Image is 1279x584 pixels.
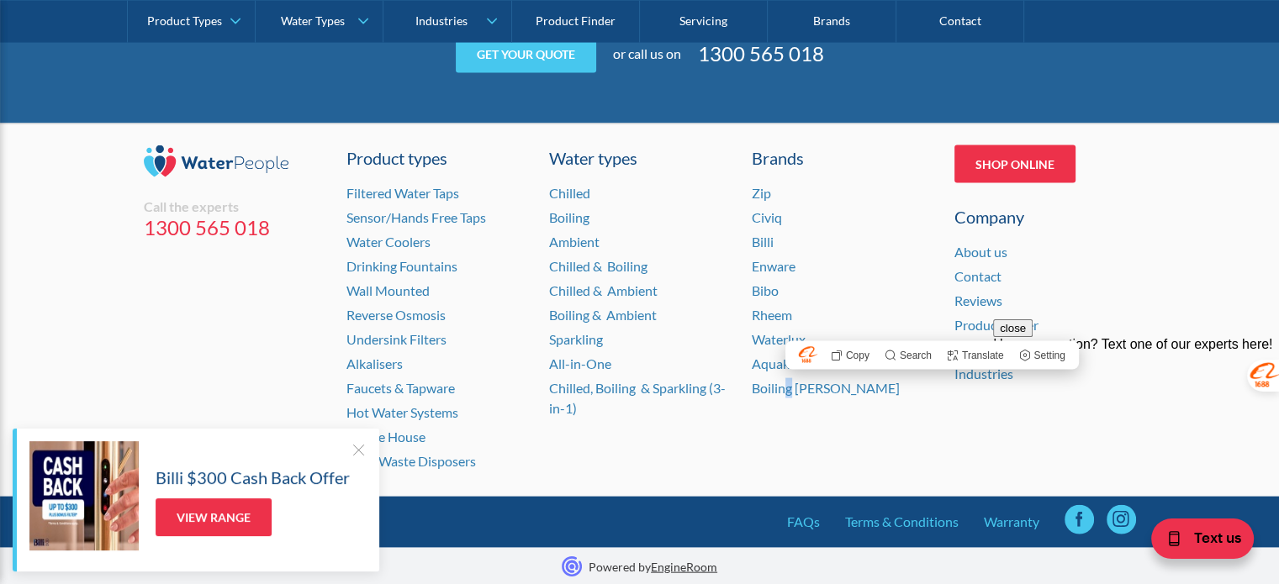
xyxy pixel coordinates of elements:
[144,215,325,240] a: 1300 565 018
[752,209,782,225] a: Civiq
[549,355,611,371] a: All-in-One
[549,307,657,323] a: Boiling & Ambient
[993,319,1279,521] iframe: podium webchat widget prompt
[549,234,600,250] a: Ambient
[752,380,900,396] a: Boiling [PERSON_NAME]
[144,198,325,215] div: Call the experts
[156,498,272,536] a: View Range
[752,282,779,298] a: Bibo
[845,512,959,532] a: Terms & Conditions
[954,317,1039,333] a: Product finder
[752,331,806,347] a: Waterlux
[589,558,717,576] p: Powered by
[651,560,717,574] a: EngineRoom
[752,307,792,323] a: Rheem
[984,512,1039,532] a: Warranty
[752,185,771,201] a: Zip
[954,268,1002,284] a: Contact
[752,258,795,274] a: Enware
[752,355,814,371] a: Aquakleen
[346,380,455,396] a: Faucets & Tapware
[954,145,1076,183] a: Shop Online
[156,465,350,490] h5: Billi $300 Cash Back Offer
[954,292,1002,308] a: Reviews
[346,209,486,225] a: Sensor/Hands Free Taps
[346,145,528,171] a: Product types
[346,185,459,201] a: Filtered Water Taps
[281,13,345,28] div: Water Types
[549,209,589,225] a: Boiling
[549,282,658,298] a: Chilled & Ambient
[346,453,476,469] a: Food Waste Disposers
[787,512,820,532] a: FAQs
[613,44,681,64] div: or call us on
[147,13,222,28] div: Product Types
[346,258,457,274] a: Drinking Fountains
[549,185,590,201] a: Chilled
[954,366,1013,381] a: Industries
[752,234,774,250] a: Billi
[346,429,425,445] a: Whole House
[346,404,458,420] a: Hot Water Systems
[415,13,467,28] div: Industries
[698,39,824,69] a: 1300 565 018
[549,258,647,274] a: Chilled & Boiling
[549,380,726,416] a: Chilled, Boiling & Sparkling (3-in-1)
[346,282,430,298] a: Wall Mounted
[752,145,933,171] div: Brands
[346,355,403,371] a: Alkalisers
[346,331,447,347] a: Undersink Filters
[954,244,1007,260] a: About us
[346,307,446,323] a: Reverse Osmosis
[456,35,596,73] a: Get your quote
[29,441,139,550] img: Billi $300 Cash Back Offer
[954,204,1136,229] div: Company
[549,331,603,347] a: Sparkling
[549,145,731,171] a: Water types
[1111,500,1279,584] iframe: podium webchat widget bubble
[346,234,431,250] a: Water Coolers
